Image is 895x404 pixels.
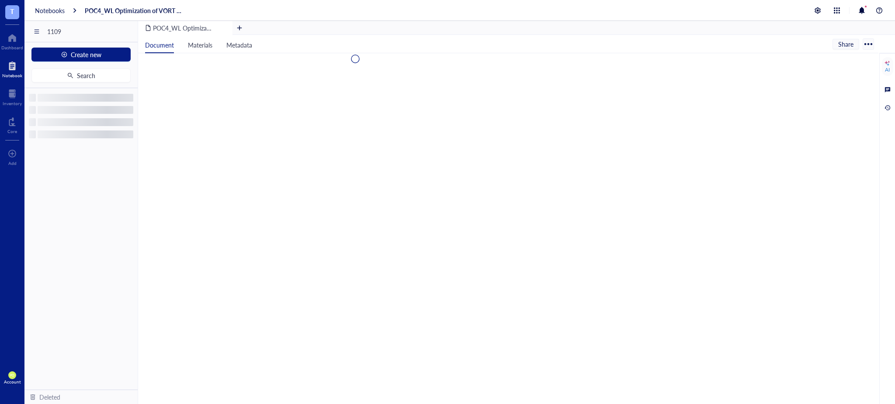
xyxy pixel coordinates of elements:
[4,379,21,384] div: Account
[838,40,853,48] span: Share
[1,31,23,50] a: Dashboard
[226,41,252,49] span: Metadata
[39,392,60,402] div: Deleted
[10,6,14,17] span: T
[31,48,131,62] button: Create new
[31,68,131,82] button: Search
[7,115,17,134] a: Core
[71,51,101,58] span: Create new
[1,45,23,50] div: Dashboard
[145,41,174,49] span: Document
[885,66,890,73] div: AI
[10,373,14,377] span: PO
[188,41,212,49] span: Materials
[2,73,22,78] div: Notebook
[3,87,22,106] a: Inventory
[2,59,22,78] a: Notebook
[7,129,17,134] div: Core
[35,7,65,14] a: Notebooks
[3,101,22,106] div: Inventory
[833,39,859,49] button: Share
[47,27,134,35] span: 1109
[77,72,95,79] span: Search
[8,161,17,166] div: Add
[85,7,184,14] a: POC4_WL Optimization of VORT resistance assay on U87MG cell line + monoclonal selection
